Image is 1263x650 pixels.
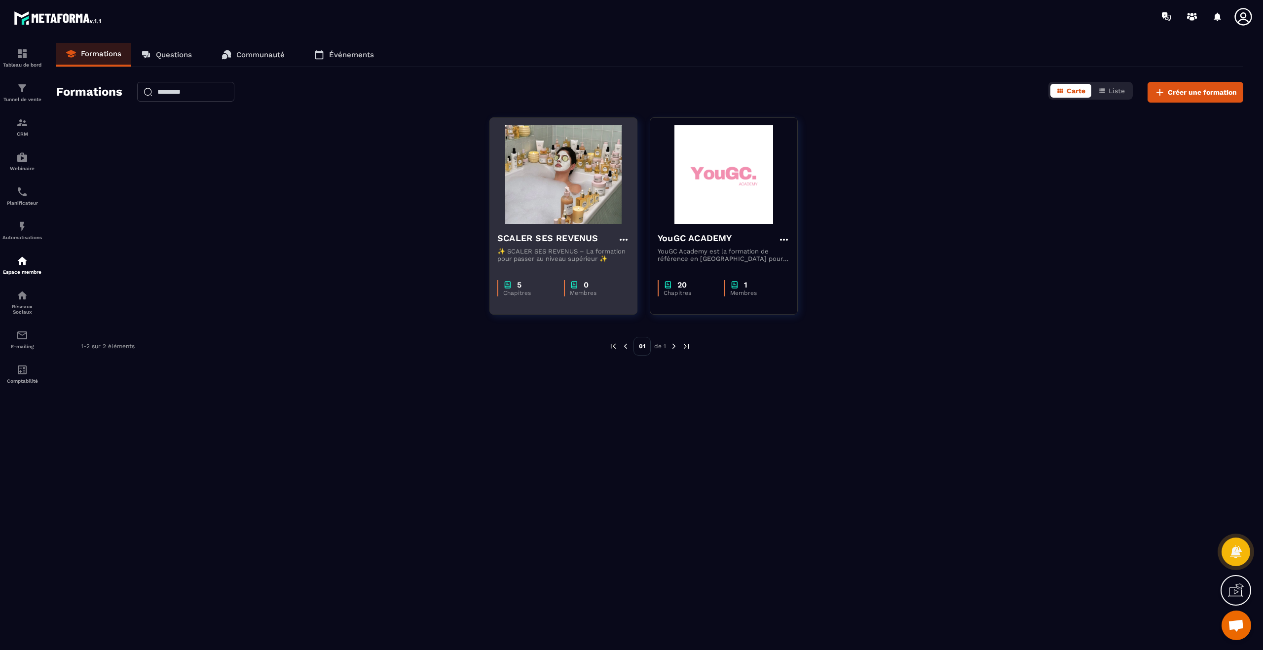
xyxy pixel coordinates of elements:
[1148,82,1243,103] button: Créer une formation
[497,231,598,245] h4: SCALER SES REVENUS
[497,248,630,262] p: ✨ SCALER SES REVENUS – La formation pour passer au niveau supérieur ✨
[16,255,28,267] img: automations
[236,50,285,59] p: Communauté
[2,269,42,275] p: Espace membre
[81,49,121,58] p: Formations
[2,248,42,282] a: automationsautomationsEspace membre
[1050,84,1091,98] button: Carte
[16,220,28,232] img: automations
[2,40,42,75] a: formationformationTableau de bord
[16,151,28,163] img: automations
[730,280,739,289] img: chapter
[1168,87,1237,97] span: Créer une formation
[682,342,691,351] img: next
[1092,84,1131,98] button: Liste
[2,357,42,391] a: accountantaccountantComptabilité
[497,125,630,224] img: formation-background
[658,248,790,262] p: YouGC Academy est la formation de référence en [GEOGRAPHIC_DATA] pour devenir créatrice de conten...
[2,97,42,102] p: Tunnel de vente
[131,43,202,67] a: Questions
[503,280,512,289] img: chapter
[16,329,28,341] img: email
[156,50,192,59] p: Questions
[669,342,678,351] img: next
[503,289,554,296] p: Chapitres
[664,280,672,289] img: chapter
[1067,87,1085,95] span: Carte
[81,343,135,350] p: 1-2 sur 2 éléments
[2,179,42,213] a: schedulerschedulerPlanificateur
[212,43,295,67] a: Communauté
[16,186,28,198] img: scheduler
[2,344,42,349] p: E-mailing
[16,117,28,129] img: formation
[2,62,42,68] p: Tableau de bord
[16,82,28,94] img: formation
[2,166,42,171] p: Webinaire
[2,235,42,240] p: Automatisations
[677,280,687,289] p: 20
[584,280,589,289] p: 0
[14,9,103,27] img: logo
[2,378,42,384] p: Comptabilité
[329,50,374,59] p: Événements
[16,289,28,301] img: social-network
[56,43,131,67] a: Formations
[570,280,579,289] img: chapter
[570,289,620,296] p: Membres
[2,322,42,357] a: emailemailE-mailing
[2,213,42,248] a: automationsautomationsAutomatisations
[658,231,732,245] h4: YouGC ACADEMY
[2,282,42,322] a: social-networksocial-networkRéseaux Sociaux
[1222,611,1251,640] a: Open chat
[2,144,42,179] a: automationsautomationsWebinaire
[744,280,747,289] p: 1
[654,342,666,350] p: de 1
[658,125,790,224] img: formation-background
[2,75,42,109] a: formationformationTunnel de vente
[633,337,651,356] p: 01
[730,289,780,296] p: Membres
[517,280,521,289] p: 5
[16,48,28,60] img: formation
[16,364,28,376] img: accountant
[304,43,384,67] a: Événements
[609,342,618,351] img: prev
[56,82,122,103] h2: Formations
[1109,87,1125,95] span: Liste
[2,109,42,144] a: formationformationCRM
[2,131,42,137] p: CRM
[650,117,810,327] a: formation-backgroundYouGC ACADEMYYouGC Academy est la formation de référence en [GEOGRAPHIC_DATA]...
[489,117,650,327] a: formation-backgroundSCALER SES REVENUS✨ SCALER SES REVENUS – La formation pour passer au niveau s...
[621,342,630,351] img: prev
[664,289,714,296] p: Chapitres
[2,304,42,315] p: Réseaux Sociaux
[2,200,42,206] p: Planificateur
